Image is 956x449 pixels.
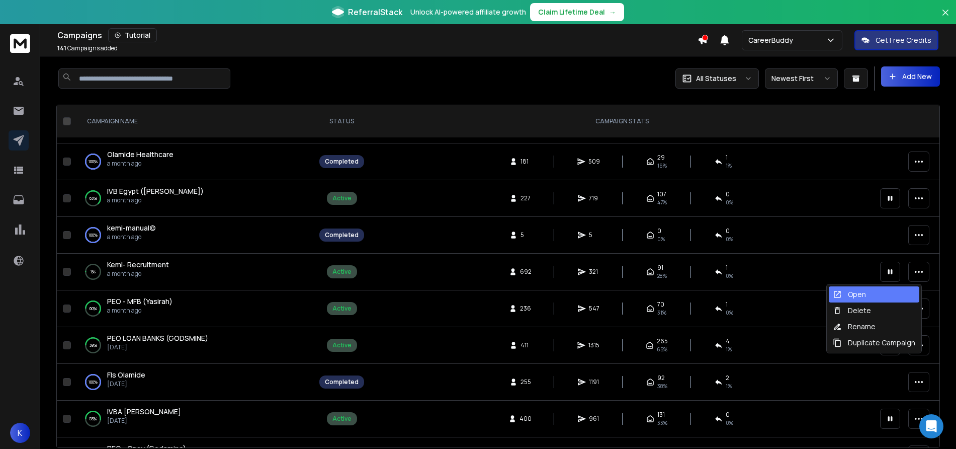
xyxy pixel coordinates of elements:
span: 131 [657,411,665,419]
span: 5 [589,231,599,239]
th: CAMPAIGN STATS [370,105,874,138]
span: 31 % [657,309,666,317]
div: Rename [833,322,876,332]
span: 0 [657,227,661,235]
span: 236 [520,305,531,313]
span: 1 [726,154,728,162]
button: K [10,423,30,443]
span: 1 % [726,162,732,170]
div: Campaigns [57,28,698,42]
span: PEO LOAN BANKS (GODSMINE) [107,333,208,343]
a: kemi-manual(c) [107,223,156,233]
div: Delete [833,306,871,316]
span: 227 [520,194,531,202]
a: PEO LOAN BANKS (GODSMINE) [107,333,208,343]
div: Active [332,268,352,276]
span: 265 [657,337,668,345]
div: Active [332,415,352,423]
span: 0 [726,190,730,198]
span: 321 [589,268,599,276]
a: IVBA [PERSON_NAME] [107,407,181,417]
div: Active [332,194,352,202]
div: Completed [325,231,359,239]
p: a month ago [107,160,173,168]
a: PEO - MFB (Yasirah) [107,296,172,307]
div: Duplicate Campaign [833,338,915,348]
span: → [609,7,616,17]
p: 63 % [90,193,97,203]
span: 0 % [726,272,733,280]
p: All Statuses [696,73,736,84]
span: Kemi- Recruitment [107,260,169,269]
span: 692 [520,268,532,276]
span: 47 % [657,198,667,206]
span: 509 [588,158,600,166]
span: 719 [589,194,599,202]
span: 0 % [726,419,733,427]
span: 411 [520,341,531,349]
span: 1 % [726,345,732,353]
span: 255 [520,378,531,386]
span: 0 [726,411,730,419]
span: 141 [57,44,66,52]
p: a month ago [107,307,172,315]
td: 100%FIs Olamide[DATE] [75,364,313,401]
span: 961 [589,415,599,423]
div: Active [332,341,352,349]
p: [DATE] [107,417,181,425]
span: 1 % [726,382,732,390]
p: [DATE] [107,343,208,351]
a: IVB Egypt ([PERSON_NAME]) [107,186,204,196]
button: Add New [881,66,940,87]
td: 60%PEO - MFB (Yasirah)a month ago [75,290,313,327]
span: 2 [726,374,729,382]
td: 100%Olamide Healthcarea month ago [75,143,313,180]
p: Campaigns added [57,44,118,52]
p: Unlock AI-powered affiliate growth [410,7,526,17]
span: 29 [657,154,665,162]
span: 38 % [657,382,667,390]
p: Get Free Credits [876,35,931,45]
button: Close banner [939,6,952,30]
span: 70 [657,301,664,309]
p: 100 % [89,157,98,167]
p: 100 % [89,230,98,240]
p: a month ago [107,233,156,241]
span: 0 % [726,198,733,206]
span: 16 % [657,162,667,170]
a: Olamide Healthcare [107,149,173,160]
span: ReferralStack [348,6,402,18]
th: CAMPAIGN NAME [75,105,313,138]
span: 4 [726,337,730,345]
p: [DATE] [107,380,145,388]
span: kemi-manual(c) [107,223,156,233]
button: Tutorial [108,28,157,42]
span: 400 [519,415,532,423]
span: 0 % [726,235,733,243]
span: 28 % [657,272,667,280]
span: FIs Olamide [107,370,145,380]
div: Completed [325,378,359,386]
td: 53%IVBA [PERSON_NAME][DATE] [75,401,313,437]
p: a month ago [107,270,169,278]
td: 100%kemi-manual(c)a month ago [75,217,313,254]
p: 60 % [90,304,97,314]
p: 100 % [89,377,98,387]
td: 63%IVB Egypt ([PERSON_NAME])a month ago [75,180,313,217]
p: 53 % [89,414,97,424]
td: 1%Kemi- Recruitmenta month ago [75,254,313,290]
p: a month ago [107,196,204,204]
span: 65 % [657,345,667,353]
div: Open [833,289,866,300]
p: CareerBuddy [748,35,797,45]
span: 1 [726,301,728,309]
span: 0 % [657,235,665,243]
div: Open Intercom Messenger [919,414,943,438]
span: 0 [726,227,730,235]
span: 1315 [588,341,599,349]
